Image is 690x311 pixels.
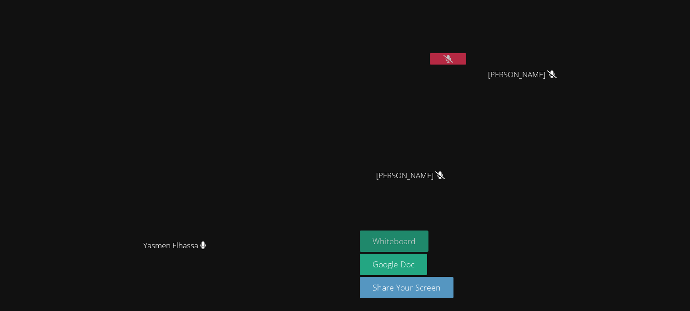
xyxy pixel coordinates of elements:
[360,277,453,298] button: Share Your Screen
[143,239,206,252] span: Yasmen Elhassa
[488,68,557,81] span: [PERSON_NAME]
[360,231,428,252] button: Whiteboard
[360,254,427,275] a: Google Doc
[376,169,445,182] span: [PERSON_NAME]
